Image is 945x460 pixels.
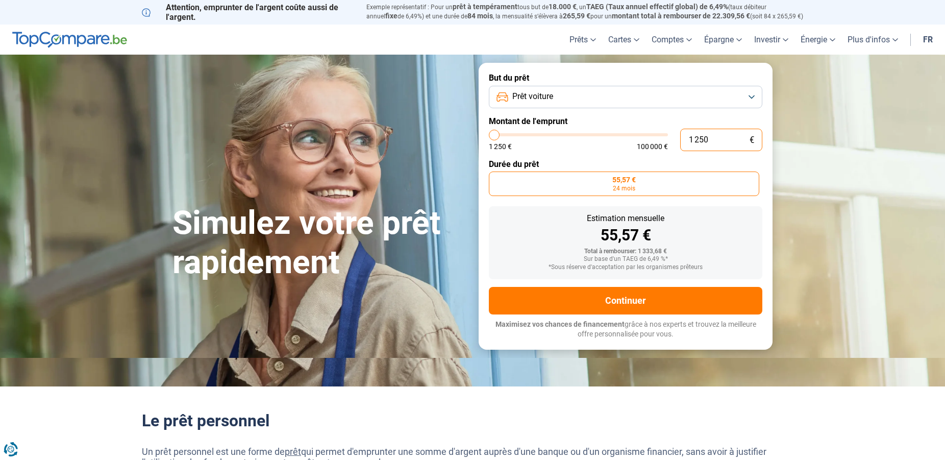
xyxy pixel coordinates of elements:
p: grâce à nos experts et trouvez la meilleure offre personnalisée pour vous. [489,320,762,340]
div: Sur base d'un TAEG de 6,49 %* [497,256,754,263]
span: 24 mois [613,185,635,191]
a: Comptes [645,25,698,55]
span: 1 250 € [489,143,512,150]
h2: Le prêt personnel [142,411,803,430]
span: 55,57 € [612,176,636,183]
a: Prêts [563,25,602,55]
span: fixe [385,12,397,20]
div: 55,57 € [497,228,754,243]
a: Énergie [794,25,841,55]
label: But du prêt [489,73,762,83]
a: Cartes [602,25,645,55]
label: Durée du prêt [489,159,762,169]
span: 18.000 € [549,3,577,11]
span: montant total à rembourser de 22.309,56 € [612,12,750,20]
span: TAEG (Taux annuel effectif global) de 6,49% [586,3,728,11]
div: Total à rembourser: 1 333,68 € [497,248,754,255]
div: Estimation mensuelle [497,214,754,223]
a: Plus d'infos [841,25,904,55]
button: Continuer [489,287,762,314]
label: Montant de l'emprunt [489,116,762,126]
span: € [750,136,754,144]
span: Maximisez vos chances de financement [495,320,625,328]
span: 265,59 € [563,12,590,20]
span: 100 000 € [637,143,668,150]
h1: Simulez votre prêt rapidement [172,204,466,282]
a: fr [917,25,939,55]
img: TopCompare [12,32,127,48]
p: Exemple représentatif : Pour un tous but de , un (taux débiteur annuel de 6,49%) et une durée de ... [366,3,803,21]
div: *Sous réserve d'acceptation par les organismes prêteurs [497,264,754,271]
a: Investir [748,25,794,55]
button: Prêt voiture [489,86,762,108]
p: Attention, emprunter de l'argent coûte aussi de l'argent. [142,3,354,22]
span: prêt à tempérament [453,3,517,11]
a: Épargne [698,25,748,55]
span: 84 mois [467,12,493,20]
span: Prêt voiture [512,91,553,102]
a: prêt [285,446,301,457]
